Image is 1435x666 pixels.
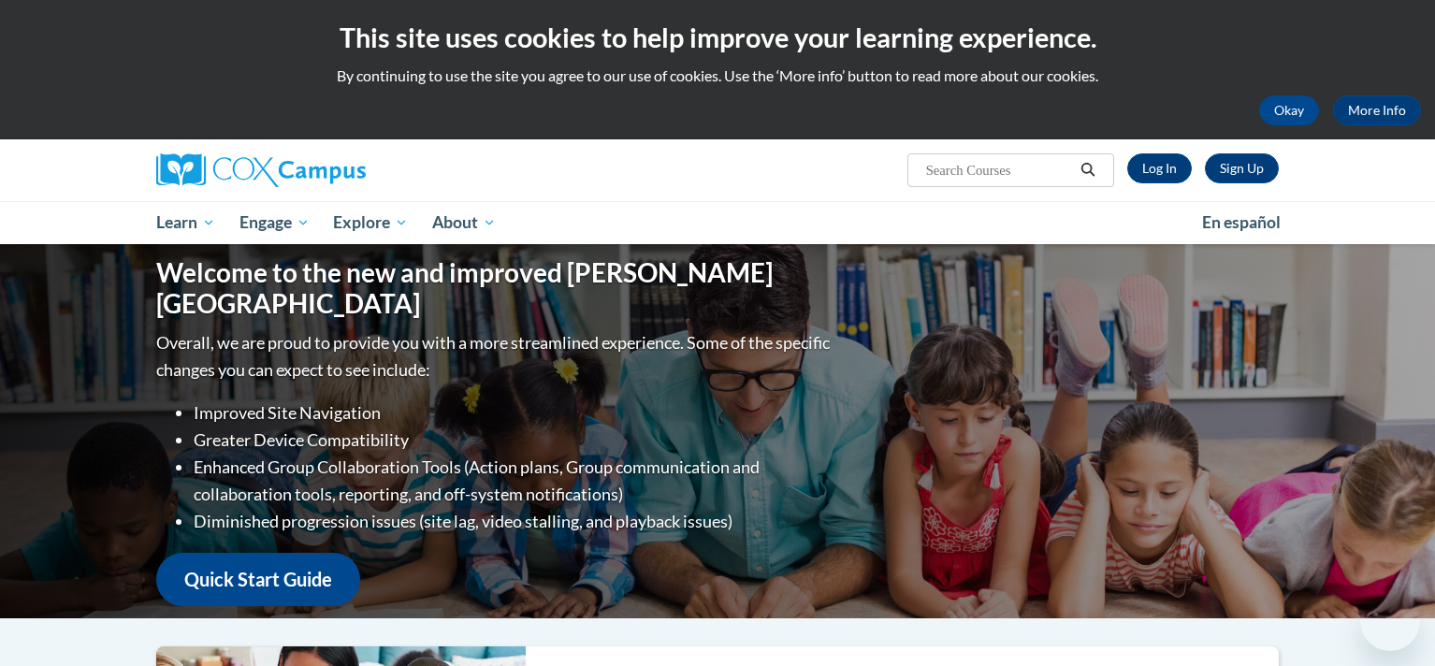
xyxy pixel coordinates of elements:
[333,211,408,234] span: Explore
[227,201,322,244] a: Engage
[420,201,508,244] a: About
[14,65,1421,86] p: By continuing to use the site you agree to our use of cookies. Use the ‘More info’ button to read...
[194,454,834,508] li: Enhanced Group Collaboration Tools (Action plans, Group communication and collaboration tools, re...
[321,201,420,244] a: Explore
[1202,212,1281,232] span: En español
[1190,203,1293,242] a: En español
[156,153,512,187] a: Cox Campus
[156,553,360,606] a: Quick Start Guide
[156,153,366,187] img: Cox Campus
[1333,95,1421,125] a: More Info
[1360,591,1420,651] iframe: Button to launch messaging window
[156,257,834,320] h1: Welcome to the new and improved [PERSON_NAME][GEOGRAPHIC_DATA]
[128,201,1307,244] div: Main menu
[239,211,310,234] span: Engage
[1259,95,1319,125] button: Okay
[432,211,496,234] span: About
[1074,159,1102,181] button: Search
[156,329,834,384] p: Overall, we are proud to provide you with a more streamlined experience. Some of the specific cha...
[194,508,834,535] li: Diminished progression issues (site lag, video stalling, and playback issues)
[194,399,834,427] li: Improved Site Navigation
[144,201,227,244] a: Learn
[1127,153,1192,183] a: Log In
[14,19,1421,56] h2: This site uses cookies to help improve your learning experience.
[1205,153,1279,183] a: Register
[156,211,215,234] span: Learn
[194,427,834,454] li: Greater Device Compatibility
[924,159,1074,181] input: Search Courses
